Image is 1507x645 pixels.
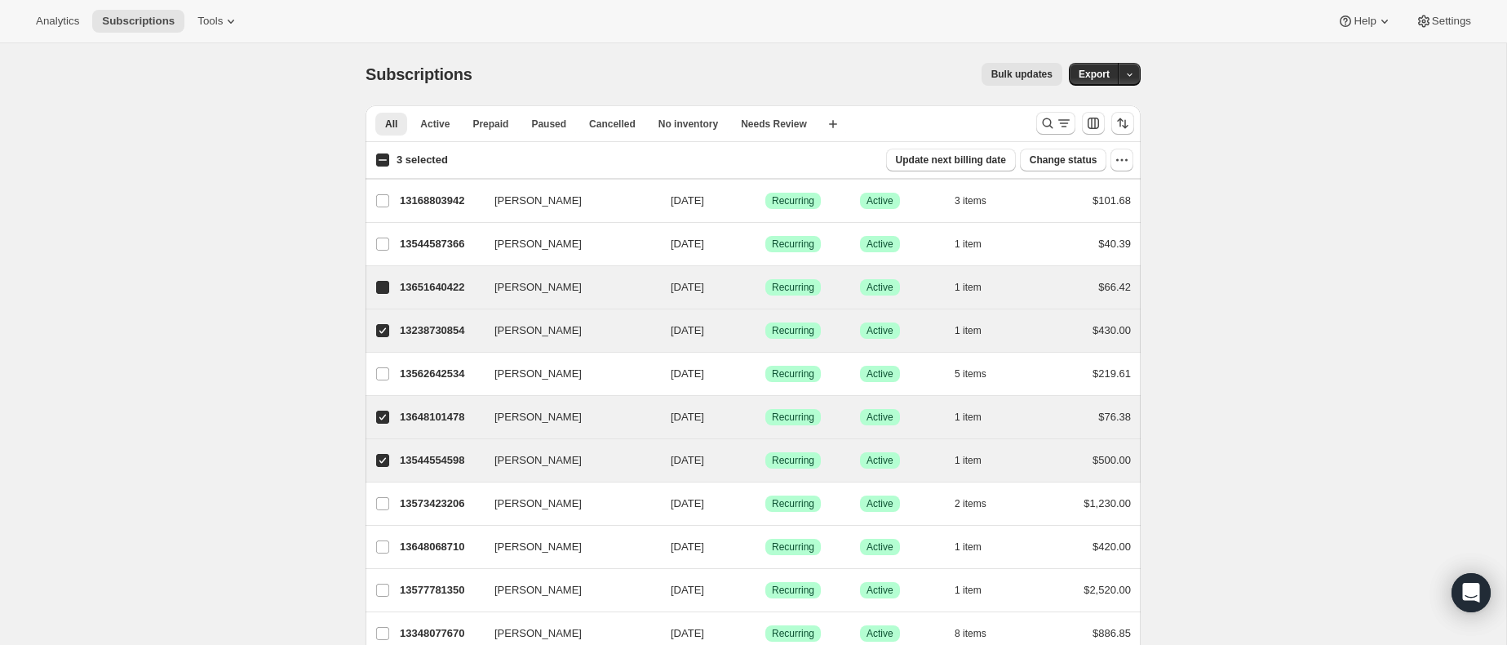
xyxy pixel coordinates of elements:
[1084,584,1131,596] span: $2,520.00
[400,625,481,642] p: 13348077670
[197,15,223,28] span: Tools
[400,409,481,425] p: 13648101478
[485,231,648,257] button: [PERSON_NAME]
[102,15,175,28] span: Subscriptions
[400,363,1131,385] div: 13562642534[PERSON_NAME][DATE]SuccessRecurringSuccessActive5 items$219.61
[400,579,1131,602] div: 13577781350[PERSON_NAME][DATE]SuccessRecurringSuccessActive1 item$2,520.00
[772,497,814,510] span: Recurring
[400,319,1131,342] div: 13238730854[PERSON_NAME][DATE]SuccessRecurringSuccessActive1 item$430.00
[671,584,704,596] span: [DATE]
[36,15,79,28] span: Analytics
[485,577,648,603] button: [PERSON_NAME]
[531,118,566,131] span: Paused
[772,194,814,207] span: Recurring
[867,324,893,337] span: Active
[772,454,814,467] span: Recurring
[671,194,704,207] span: [DATE]
[1093,540,1131,553] span: $420.00
[955,363,1004,385] button: 5 items
[955,324,982,337] span: 1 item
[955,536,999,558] button: 1 item
[741,118,807,131] span: Needs Review
[1098,411,1131,423] span: $76.38
[772,584,814,597] span: Recurring
[671,324,704,336] span: [DATE]
[400,492,1131,515] div: 13573423206[PERSON_NAME][DATE]SuccessRecurringSuccessActive2 items$1,230.00
[955,406,999,429] button: 1 item
[867,540,893,554] span: Active
[671,411,704,423] span: [DATE]
[955,411,982,424] span: 1 item
[26,10,89,33] button: Analytics
[485,188,648,214] button: [PERSON_NAME]
[671,540,704,553] span: [DATE]
[400,322,481,339] p: 13238730854
[1452,573,1491,612] div: Open Intercom Messenger
[1020,149,1107,171] button: Change status
[1093,324,1131,336] span: $430.00
[955,238,982,251] span: 1 item
[955,579,999,602] button: 1 item
[400,189,1131,212] div: 13168803942[PERSON_NAME][DATE]SuccessRecurringSuccessActive3 items$101.68
[400,536,1131,558] div: 13648068710[PERSON_NAME][DATE]SuccessRecurringSuccessActive1 item$420.00
[772,367,814,380] span: Recurring
[400,233,1131,256] div: 13544587366[PERSON_NAME][DATE]SuccessRecurringSuccessActive1 item$40.39
[867,367,893,380] span: Active
[955,497,986,510] span: 2 items
[494,236,582,252] span: [PERSON_NAME]
[494,625,582,642] span: [PERSON_NAME]
[867,627,893,640] span: Active
[494,193,582,209] span: [PERSON_NAME]
[400,496,481,512] p: 13573423206
[955,367,986,380] span: 5 items
[1079,68,1110,81] span: Export
[820,113,846,136] button: Create new view
[400,449,1131,472] div: 13544554598[PERSON_NAME][DATE]SuccessRecurringSuccessActive1 item$500.00
[1098,238,1131,250] span: $40.39
[1093,627,1131,639] span: $886.85
[772,540,814,554] span: Recurring
[1084,497,1131,509] span: $1,230.00
[955,492,1004,515] button: 2 items
[485,491,648,517] button: [PERSON_NAME]
[1093,194,1131,207] span: $101.68
[400,539,481,555] p: 13648068710
[955,194,986,207] span: 3 items
[671,367,704,380] span: [DATE]
[991,68,1053,81] span: Bulk updates
[671,238,704,250] span: [DATE]
[955,622,1004,645] button: 8 items
[982,63,1062,86] button: Bulk updates
[1069,63,1119,86] button: Export
[867,584,893,597] span: Active
[955,454,982,467] span: 1 item
[400,622,1131,645] div: 13348077670[PERSON_NAME][DATE]SuccessRecurringSuccessActive8 items$886.85
[671,281,704,293] span: [DATE]
[494,366,582,382] span: [PERSON_NAME]
[1327,10,1402,33] button: Help
[400,236,481,252] p: 13544587366
[472,118,508,131] span: Prepaid
[955,449,999,472] button: 1 item
[485,447,648,474] button: [PERSON_NAME]
[1082,112,1105,135] button: Customize table column order and visibility
[867,454,893,467] span: Active
[385,118,397,131] span: All
[671,497,704,509] span: [DATE]
[867,238,893,251] span: Active
[494,322,582,339] span: [PERSON_NAME]
[955,233,999,256] button: 1 item
[772,324,814,337] span: Recurring
[1036,112,1075,135] button: Search and filter results
[1354,15,1376,28] span: Help
[589,118,636,131] span: Cancelled
[366,65,472,83] span: Subscriptions
[1093,454,1131,466] span: $500.00
[955,584,982,597] span: 1 item
[400,366,481,382] p: 13562642534
[400,452,481,469] p: 13544554598
[867,497,893,510] span: Active
[400,582,481,598] p: 13577781350
[1406,10,1481,33] button: Settings
[772,411,814,424] span: Recurring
